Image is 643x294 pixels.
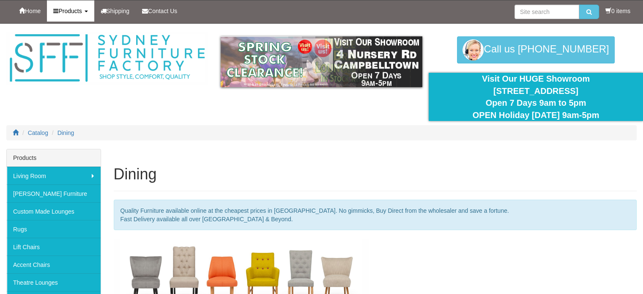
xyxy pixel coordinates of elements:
[136,0,183,22] a: Contact Us
[58,8,82,14] span: Products
[435,73,637,121] div: Visit Our HUGE Showroom [STREET_ADDRESS] Open 7 Days 9am to 5pm OPEN Holiday [DATE] 9am-5pm
[114,200,637,230] div: Quality Furniture available online at the cheapest prices in [GEOGRAPHIC_DATA]. No gimmicks, Buy ...
[7,202,101,220] a: Custom Made Lounges
[28,129,48,136] a: Catalog
[7,149,101,167] div: Products
[605,7,630,15] li: 0 items
[7,220,101,238] a: Rugs
[114,166,637,183] h1: Dining
[57,129,74,136] a: Dining
[6,32,208,84] img: Sydney Furniture Factory
[25,8,41,14] span: Home
[7,167,101,184] a: Living Room
[7,273,101,291] a: Theatre Lounges
[13,0,47,22] a: Home
[94,0,136,22] a: Shipping
[514,5,579,19] input: Site search
[107,8,130,14] span: Shipping
[7,256,101,273] a: Accent Chairs
[7,184,101,202] a: [PERSON_NAME] Furniture
[221,36,422,87] img: showroom.gif
[148,8,177,14] span: Contact Us
[47,0,94,22] a: Products
[7,238,101,256] a: Lift Chairs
